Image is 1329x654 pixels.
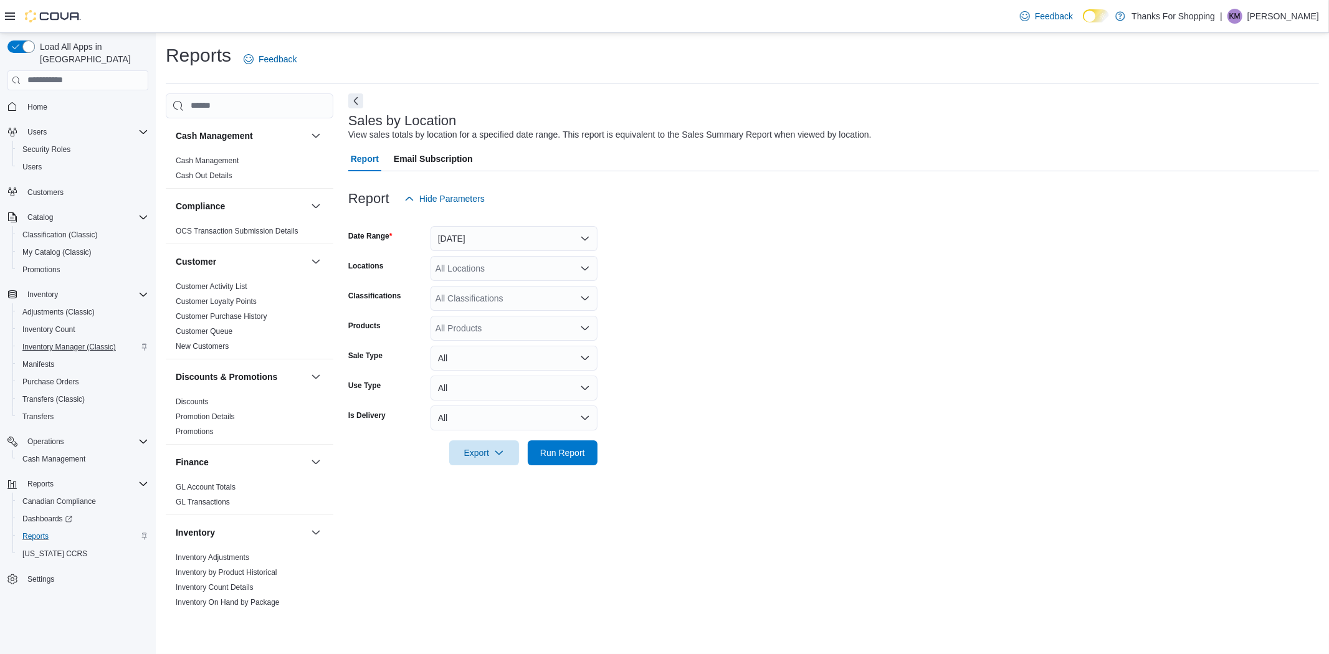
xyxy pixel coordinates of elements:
[22,162,42,172] span: Users
[27,102,47,112] span: Home
[17,494,148,509] span: Canadian Compliance
[176,397,209,407] span: Discounts
[176,427,214,436] a: Promotions
[17,245,148,260] span: My Catalog (Classic)
[22,359,54,369] span: Manifests
[17,409,59,424] a: Transfers
[2,286,153,303] button: Inventory
[176,583,254,592] a: Inventory Count Details
[2,433,153,450] button: Operations
[308,254,323,269] button: Customer
[22,572,59,587] a: Settings
[12,338,153,356] button: Inventory Manager (Classic)
[22,99,148,115] span: Home
[176,456,209,468] h3: Finance
[17,322,80,337] a: Inventory Count
[176,171,232,181] span: Cash Out Details
[176,526,306,539] button: Inventory
[22,210,58,225] button: Catalog
[166,394,333,444] div: Discounts & Promotions
[17,227,148,242] span: Classification (Classic)
[22,100,52,115] a: Home
[22,265,60,275] span: Promotions
[17,529,148,544] span: Reports
[176,371,277,383] h3: Discounts & Promotions
[2,123,153,141] button: Users
[17,227,103,242] a: Classification (Classic)
[308,128,323,143] button: Cash Management
[308,525,323,540] button: Inventory
[176,498,230,506] a: GL Transactions
[431,346,598,371] button: All
[22,247,92,257] span: My Catalog (Classic)
[22,287,148,302] span: Inventory
[176,156,239,166] span: Cash Management
[12,493,153,510] button: Canadian Compliance
[176,597,280,607] span: Inventory On Hand by Package
[176,412,235,421] a: Promotion Details
[17,494,101,509] a: Canadian Compliance
[17,357,59,372] a: Manifests
[17,546,92,561] a: [US_STATE] CCRS
[348,231,393,241] label: Date Range
[166,224,333,244] div: Compliance
[27,574,54,584] span: Settings
[22,287,63,302] button: Inventory
[17,452,90,467] a: Cash Management
[17,142,148,157] span: Security Roles
[22,325,75,334] span: Inventory Count
[540,447,585,459] span: Run Report
[2,98,153,116] button: Home
[176,130,306,142] button: Cash Management
[176,482,236,492] span: GL Account Totals
[348,321,381,331] label: Products
[176,327,232,336] a: Customer Queue
[22,210,148,225] span: Catalog
[176,371,306,383] button: Discounts & Promotions
[176,311,267,321] span: Customer Purchase History
[22,434,148,449] span: Operations
[17,392,90,407] a: Transfers (Classic)
[17,262,148,277] span: Promotions
[348,351,383,361] label: Sale Type
[580,293,590,303] button: Open list of options
[22,571,148,587] span: Settings
[348,113,457,128] h3: Sales by Location
[2,209,153,226] button: Catalog
[176,553,249,562] a: Inventory Adjustments
[351,146,379,171] span: Report
[12,510,153,528] a: Dashboards
[1247,9,1319,24] p: [PERSON_NAME]
[27,290,58,300] span: Inventory
[1227,9,1242,24] div: Kerri Michell
[27,479,54,489] span: Reports
[176,568,277,577] a: Inventory by Product Historical
[176,397,209,406] a: Discounts
[431,376,598,400] button: All
[12,158,153,176] button: Users
[17,142,75,157] a: Security Roles
[7,93,148,621] nav: Complex example
[176,227,298,235] a: OCS Transaction Submission Details
[17,159,47,174] a: Users
[176,456,306,468] button: Finance
[17,374,148,389] span: Purchase Orders
[176,200,306,212] button: Compliance
[166,480,333,514] div: Finance
[431,226,598,251] button: [DATE]
[166,279,333,359] div: Customer
[17,374,84,389] a: Purchase Orders
[1083,9,1109,22] input: Dark Mode
[17,245,97,260] a: My Catalog (Classic)
[176,342,229,351] a: New Customers
[35,40,148,65] span: Load All Apps in [GEOGRAPHIC_DATA]
[176,582,254,592] span: Inventory Count Details
[12,450,153,468] button: Cash Management
[394,146,473,171] span: Email Subscription
[239,47,302,72] a: Feedback
[22,184,148,200] span: Customers
[22,185,69,200] a: Customers
[17,546,148,561] span: Washington CCRS
[22,476,59,491] button: Reports
[1229,9,1241,24] span: KM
